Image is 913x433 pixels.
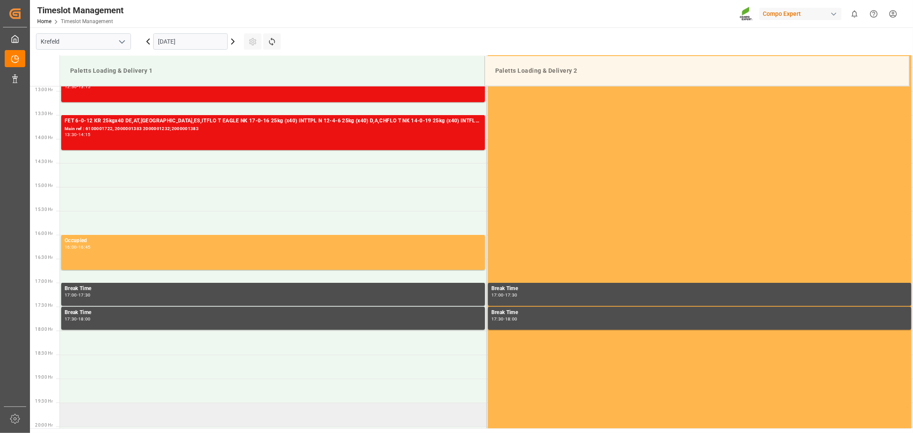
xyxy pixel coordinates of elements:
[35,279,53,284] span: 17:00 Hr
[35,351,53,356] span: 18:30 Hr
[759,6,845,22] button: Compo Expert
[65,117,482,125] div: FET 6-0-12 KR 25kgx40 DE,AT,[GEOGRAPHIC_DATA],ES,ITFLO T EAGLE NK 17-0-16 25kg (x40) INTTPL N 12-...
[65,133,77,136] div: 13:30
[491,285,908,293] div: Break Time
[864,4,883,24] button: Help Center
[65,293,77,297] div: 17:00
[35,183,53,188] span: 15:00 Hr
[78,245,91,249] div: 16:45
[65,125,482,133] div: Main ref : 6100001722, 2000001383 2000001232;2000001383
[35,207,53,212] span: 15:30 Hr
[65,245,77,249] div: 16:00
[37,4,124,17] div: Timeslot Management
[35,399,53,403] span: 19:30 Hr
[65,308,482,317] div: Break Time
[77,85,78,89] div: -
[759,8,842,20] div: Compo Expert
[77,293,78,297] div: -
[504,293,505,297] div: -
[78,85,91,89] div: 13:15
[37,18,51,24] a: Home
[77,133,78,136] div: -
[78,317,91,321] div: 18:00
[35,303,53,308] span: 17:30 Hr
[65,317,77,321] div: 17:30
[65,237,482,245] div: Occupied
[35,87,53,92] span: 13:00 Hr
[35,231,53,236] span: 16:00 Hr
[505,293,517,297] div: 17:30
[36,33,131,50] input: Type to search/select
[35,375,53,380] span: 19:00 Hr
[504,317,505,321] div: -
[491,293,504,297] div: 17:00
[491,308,908,317] div: Break Time
[35,111,53,116] span: 13:30 Hr
[77,245,78,249] div: -
[153,33,228,50] input: DD.MM.YYYY
[491,317,504,321] div: 17:30
[65,285,482,293] div: Break Time
[492,63,902,79] div: Paletts Loading & Delivery 2
[65,85,77,89] div: 12:30
[35,135,53,140] span: 14:00 Hr
[740,6,753,21] img: Screenshot%202023-09-29%20at%2010.02.21.png_1712312052.png
[845,4,864,24] button: show 0 new notifications
[505,317,517,321] div: 18:00
[35,255,53,260] span: 16:30 Hr
[35,159,53,164] span: 14:30 Hr
[67,63,478,79] div: Paletts Loading & Delivery 1
[78,133,91,136] div: 14:15
[115,35,128,48] button: open menu
[35,327,53,332] span: 18:00 Hr
[78,293,91,297] div: 17:30
[35,423,53,427] span: 20:00 Hr
[77,317,78,321] div: -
